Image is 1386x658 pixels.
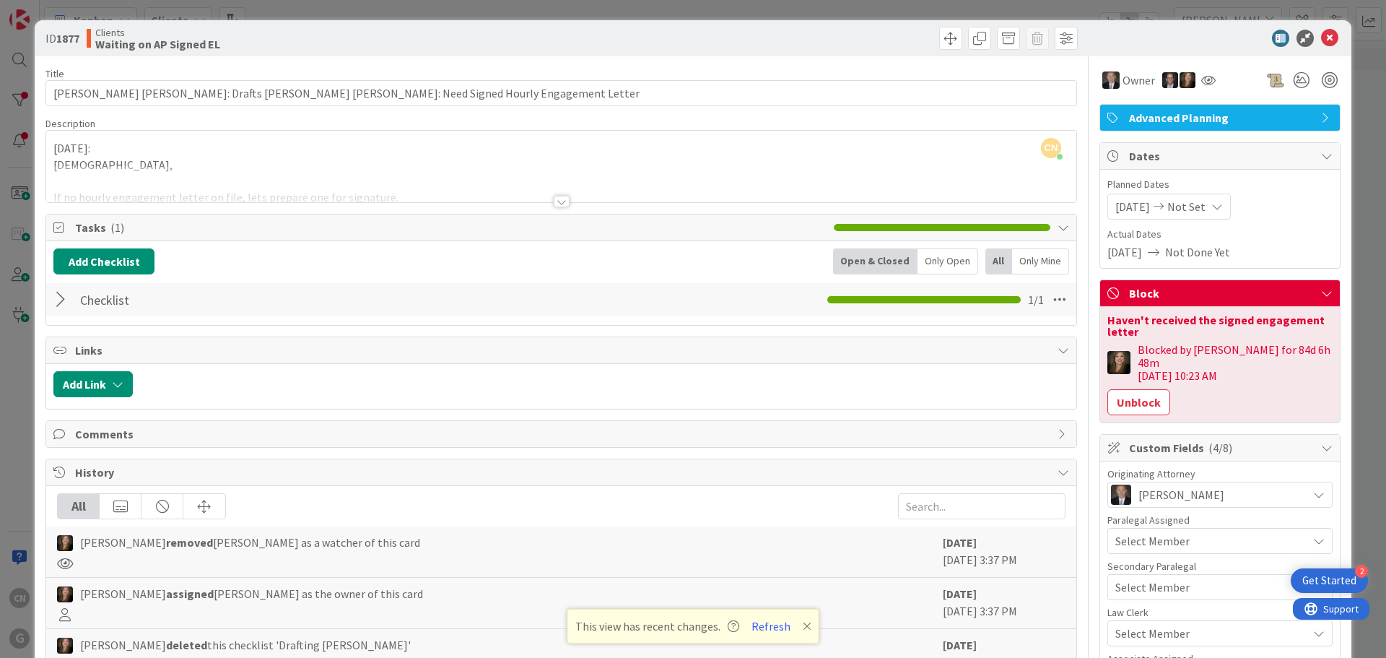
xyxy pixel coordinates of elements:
[75,287,400,313] input: Add Checklist...
[53,140,1069,157] p: [DATE]:
[1115,579,1190,596] span: Select Member
[943,585,1065,621] div: [DATE] 3:37 PM
[1355,565,1368,578] div: 2
[1107,177,1333,192] span: Planned Dates
[53,248,154,274] button: Add Checklist
[1129,109,1314,126] span: Advanced Planning
[1167,198,1206,215] span: Not Set
[746,617,796,636] button: Refresh
[575,618,739,635] span: This view has recent changes.
[1129,439,1314,456] span: Custom Fields
[58,494,100,519] div: All
[1138,343,1333,382] div: Blocked by [PERSON_NAME] for 84d 6h 48m [DATE] 10:23 AM
[1107,561,1333,571] div: Secondary Paralegal
[95,38,220,50] b: Waiting on AP Signed EL
[56,31,79,46] b: 1877
[1115,198,1150,215] span: [DATE]
[1107,607,1333,618] div: Law Clerk
[1165,243,1230,261] span: Not Done Yet
[1111,485,1131,505] img: BG
[1115,532,1190,550] span: Select Member
[943,586,977,601] b: [DATE]
[943,534,1065,570] div: [DATE] 3:37 PM
[1012,248,1069,274] div: Only Mine
[1129,147,1314,165] span: Dates
[1115,625,1190,642] span: Select Member
[53,371,133,397] button: Add Link
[1102,72,1120,89] img: BG
[918,248,978,274] div: Only Open
[57,638,73,654] img: SB
[943,535,977,550] b: [DATE]
[45,80,1077,106] input: type card name here...
[57,535,73,551] img: SB
[45,67,64,80] label: Title
[1107,469,1333,479] div: Originating Attorney
[833,248,918,274] div: Open & Closed
[943,638,977,652] b: [DATE]
[80,534,420,551] span: [PERSON_NAME] [PERSON_NAME] as a watcher of this card
[45,117,95,130] span: Description
[1028,291,1044,308] span: 1 / 1
[1107,351,1130,374] img: SB
[1129,285,1314,302] span: Block
[45,30,79,47] span: ID
[1138,486,1224,503] span: [PERSON_NAME]
[57,586,73,602] img: SB
[1107,389,1170,415] button: Unblock
[1107,314,1333,337] div: Haven't received the signed engagement letter
[1208,441,1232,455] span: ( 4/8 )
[166,535,213,550] b: removed
[166,586,214,601] b: assigned
[1180,72,1195,88] img: SB
[898,493,1065,519] input: Search...
[1041,138,1061,158] span: CN
[53,157,1069,173] p: [DEMOGRAPHIC_DATA],
[75,342,1050,359] span: Links
[30,2,66,20] span: Support
[1107,227,1333,242] span: Actual Dates
[1107,515,1333,525] div: Paralegal Assigned
[1291,568,1368,593] div: Open Get Started checklist, remaining modules: 2
[985,248,1012,274] div: All
[80,636,411,654] span: [PERSON_NAME] this checklist 'Drafting [PERSON_NAME]'
[1107,243,1142,261] span: [DATE]
[80,585,423,602] span: [PERSON_NAME] [PERSON_NAME] as the owner of this card
[1302,573,1356,588] div: Get Started
[1162,72,1178,88] img: JT
[75,219,827,236] span: Tasks
[166,638,207,652] b: deleted
[1123,72,1155,89] span: Owner
[75,425,1050,443] span: Comments
[95,27,220,38] span: Clients
[110,220,124,235] span: ( 1 )
[75,464,1050,481] span: History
